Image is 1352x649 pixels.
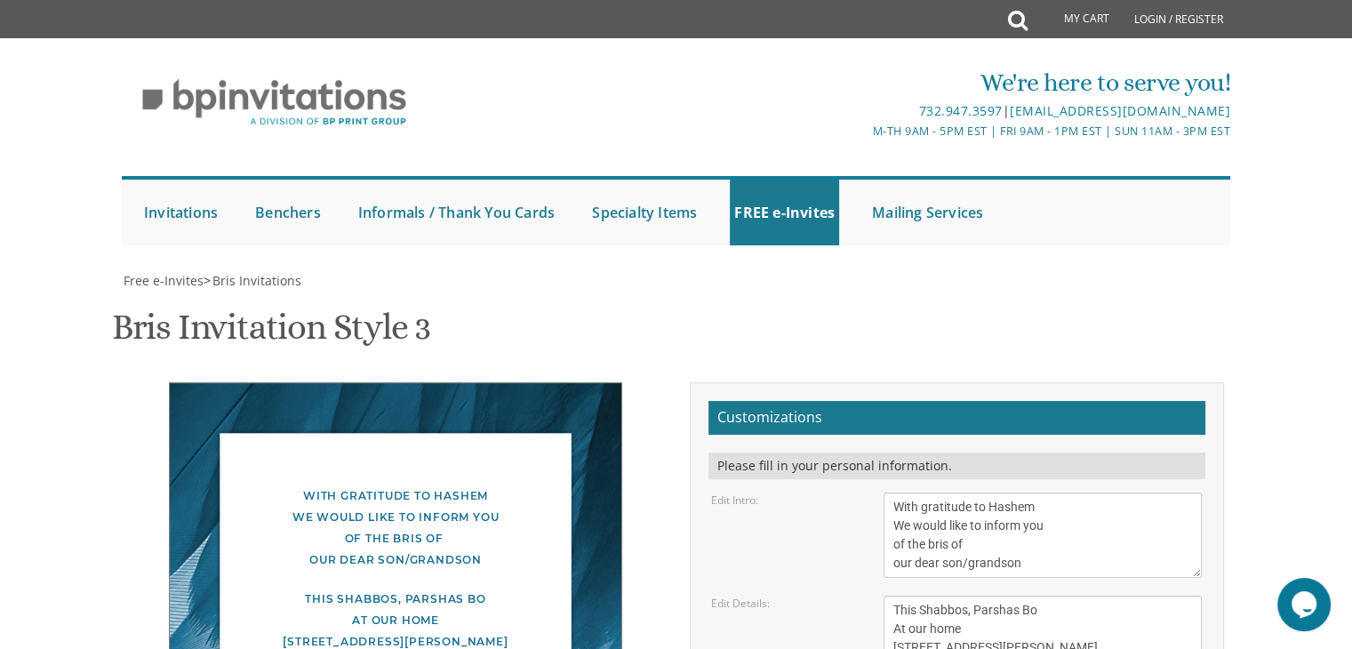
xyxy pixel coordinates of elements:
a: Bris Invitations [211,272,301,289]
a: Benchers [251,180,325,245]
div: Please fill in your personal information. [708,453,1205,479]
label: Edit Details: [711,596,770,611]
a: 732.947.3597 [918,102,1002,119]
a: My Cart [1026,2,1122,37]
a: Mailing Services [868,180,988,245]
a: Free e-Invites [122,272,204,289]
iframe: chat widget [1277,578,1334,631]
div: We're here to serve you! [492,65,1230,100]
span: Bris Invitations [212,272,301,289]
label: Edit Intro: [711,493,758,508]
textarea: With gratitude to Hashem We would like to inform you of the bris of our dear son/grandson [884,493,1202,578]
div: M-Th 9am - 5pm EST | Fri 9am - 1pm EST | Sun 11am - 3pm EST [492,122,1230,140]
h1: Bris Invitation Style 3 [112,308,430,360]
h2: Customizations [708,401,1205,435]
span: Free e-Invites [124,272,204,289]
a: Invitations [140,180,222,245]
img: BP Invitation Loft [122,66,427,140]
a: [EMAIL_ADDRESS][DOMAIN_NAME] [1010,102,1230,119]
div: With gratitude to Hashem We would like to inform you of the bris of our dear son/grandson [205,485,586,571]
a: Informals / Thank You Cards [354,180,559,245]
a: Specialty Items [588,180,701,245]
a: FREE e-Invites [730,180,839,245]
div: | [492,100,1230,122]
span: > [204,272,301,289]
